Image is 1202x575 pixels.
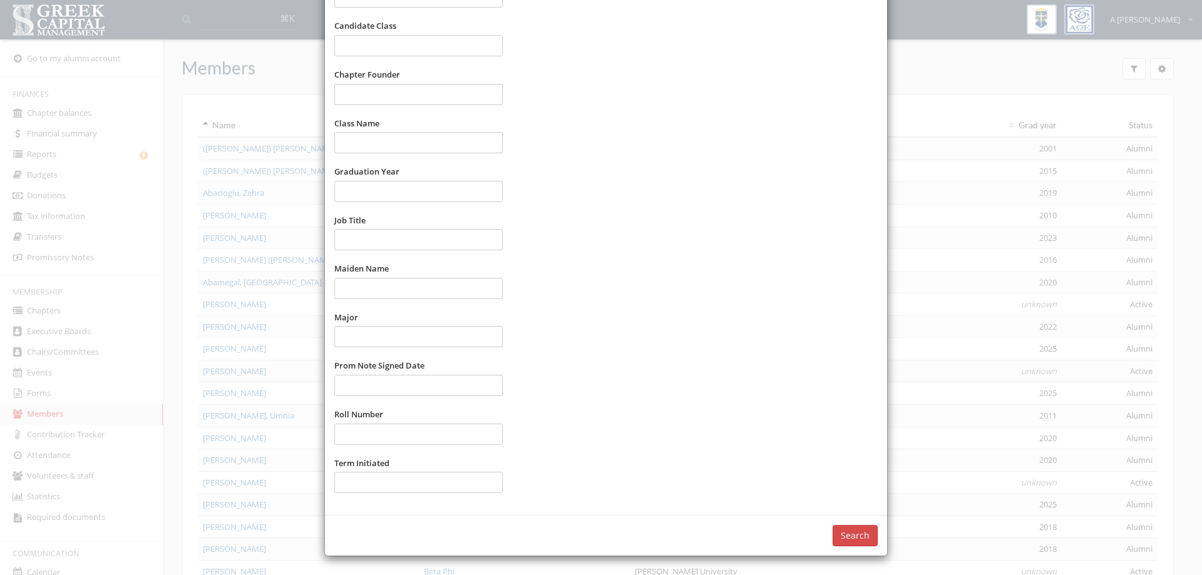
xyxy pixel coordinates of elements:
[334,69,400,81] label: Chapter Founder
[334,263,389,275] label: Maiden Name
[334,166,399,178] label: Graduation Year
[334,215,366,226] label: Job Title
[334,409,383,420] label: Roll Number
[334,457,389,469] label: Term Initiated
[833,525,878,546] button: Search
[334,118,379,130] label: Class Name
[334,20,396,32] label: Candidate Class
[334,360,424,372] label: Prom Note Signed Date
[334,312,358,323] label: Major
